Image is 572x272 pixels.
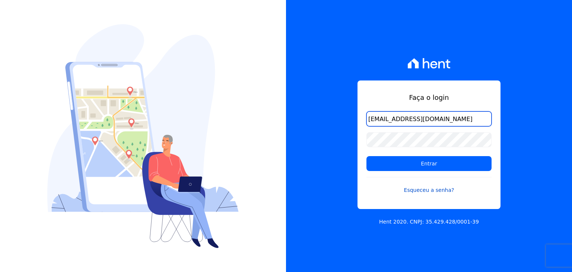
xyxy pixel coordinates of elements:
[366,156,492,171] input: Entrar
[47,24,239,248] img: Login
[366,92,492,102] h1: Faça o login
[366,177,492,194] a: Esqueceu a senha?
[379,218,479,226] p: Hent 2020. CNPJ: 35.429.428/0001-39
[366,111,492,126] input: Email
